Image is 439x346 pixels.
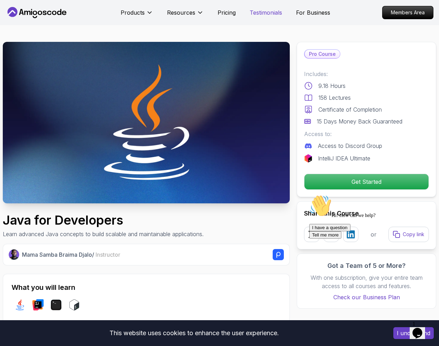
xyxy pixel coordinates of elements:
a: Check our Business Plan [304,293,429,301]
h2: Share this Course [304,209,429,218]
img: jetbrains logo [304,154,312,163]
span: Instructor [96,251,120,258]
h2: What you will learn [12,283,281,292]
p: Certificate of Completion [318,105,382,114]
p: Learn advanced Java concepts to build scalable and maintainable applications. [3,230,204,238]
p: With one subscription, give your entire team access to all courses and features. [304,273,429,290]
a: Members Area [382,6,433,19]
button: Get Started [304,174,429,190]
p: 9.18 Hours [318,82,346,90]
p: 158 Lectures [318,93,351,102]
div: This website uses cookies to enhance the user experience. [5,325,383,341]
button: I have a question [3,32,44,39]
a: Pricing [218,8,236,17]
p: Access to Discord Group [318,142,382,150]
img: intellij logo [32,299,44,310]
h3: Got a Team of 5 or More? [304,261,429,271]
button: Tell me more [3,39,35,47]
p: Resources [167,8,195,17]
img: terminal logo [51,299,62,310]
div: 👋Hi! How can we help?I have a questionTell me more [3,3,128,47]
p: Get Started [304,174,429,189]
a: For Business [296,8,330,17]
img: :wave: [3,3,25,25]
a: Testimonials [250,8,282,17]
p: Mama Samba Braima Djalo / [22,250,120,259]
p: 15 Days Money Back Guaranteed [317,117,402,126]
iframe: chat widget [306,192,432,315]
p: IntelliJ IDEA Ultimate [318,154,370,163]
img: bash logo [69,299,80,310]
h1: Java for Developers [3,213,204,227]
p: Products [121,8,145,17]
button: Resources [167,8,204,22]
span: Hi! How can we help? [3,21,69,26]
img: Nelson Djalo [9,249,19,260]
p: Includes: [304,70,429,78]
button: Accept cookies [393,327,434,339]
img: java-for-developers_thumbnail [3,42,290,203]
iframe: chat widget [410,318,432,339]
p: Access to: [304,130,429,138]
button: Products [121,8,153,22]
img: java logo [14,299,25,310]
p: Pro Course [305,50,340,58]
